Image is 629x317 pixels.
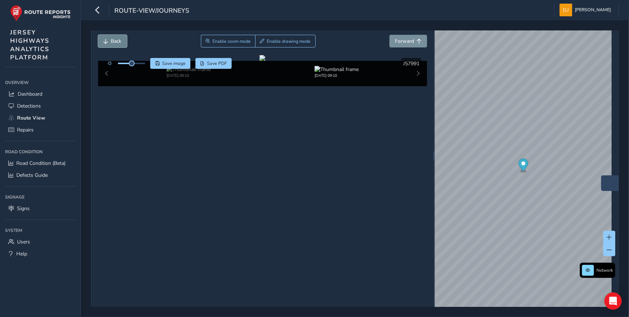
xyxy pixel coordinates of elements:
span: Dashboard [18,91,42,97]
div: Map marker [519,159,528,174]
span: Detections [17,103,41,109]
a: Defects Guide [5,169,76,181]
img: rr logo [10,5,71,21]
div: Road Condition [5,146,76,157]
img: Thumbnail frame [166,66,211,73]
a: Road Condition (Beta) [5,157,76,169]
button: Forward [389,35,427,47]
div: Open Intercom Messenger [604,292,622,310]
button: Save [150,58,190,69]
div: Signage [5,192,76,203]
span: Save PDF [207,61,227,66]
span: Back [111,38,122,45]
a: Detections [5,100,76,112]
span: Enable drawing mode [267,38,311,44]
span: J57991 [403,60,419,67]
div: [DATE] 09:10 [166,73,211,78]
a: Signs [5,203,76,214]
span: Help [16,250,27,257]
span: Enable zoom mode [212,38,251,44]
span: Users [17,238,30,245]
span: Forward [395,38,414,45]
span: Repairs [17,126,34,133]
a: Users [5,236,76,248]
button: Zoom [201,35,256,47]
span: JERSEY HIGHWAYS ANALYTICS PLATFORM [10,28,50,62]
img: Thumbnail frame [314,66,359,73]
a: Dashboard [5,88,76,100]
span: [PERSON_NAME] [575,4,611,16]
button: Draw [255,35,316,47]
a: Help [5,248,76,260]
a: Route View [5,112,76,124]
img: diamond-layout [560,4,572,16]
a: Repairs [5,124,76,136]
span: Route View [17,114,45,121]
div: Overview [5,77,76,88]
button: [PERSON_NAME] [560,4,613,16]
button: PDF [195,58,232,69]
div: System [5,225,76,236]
div: [DATE] 09:10 [314,73,359,78]
span: Signs [17,205,30,212]
span: Road Condition (Beta) [16,160,66,167]
span: route-view/journeys [114,6,189,16]
span: Save image [162,61,186,66]
span: Defects Guide [16,172,48,179]
span: Network [596,267,613,273]
button: Back [98,35,127,47]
